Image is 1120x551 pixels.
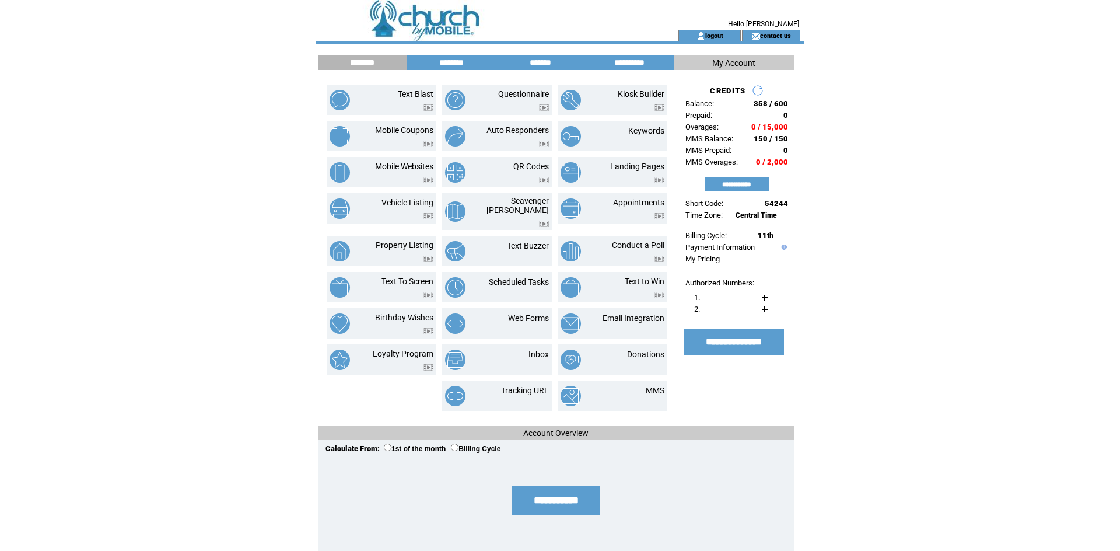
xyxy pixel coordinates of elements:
[498,89,549,99] a: Questionnaire
[561,313,581,334] img: email-integration.png
[373,349,433,358] a: Loyalty Program
[445,201,466,222] img: scavenger-hunt.png
[381,277,433,286] a: Text To Screen
[627,350,664,359] a: Donations
[783,146,788,155] span: 0
[501,386,549,395] a: Tracking URL
[756,158,788,166] span: 0 / 2,000
[445,90,466,110] img: questionnaire.png
[685,99,714,108] span: Balance:
[751,32,760,41] img: contact_us_icon.gif
[330,90,350,110] img: text-blast.png
[330,313,350,334] img: birthday-wishes.png
[610,162,664,171] a: Landing Pages
[561,126,581,147] img: keywords.png
[330,162,350,183] img: mobile-websites.png
[654,177,664,183] img: video.png
[696,32,705,41] img: account_icon.gif
[685,146,731,155] span: MMS Prepaid:
[628,126,664,135] a: Keywords
[423,213,433,219] img: video.png
[375,162,433,171] a: Mobile Websites
[561,241,581,261] img: conduct-a-poll.png
[625,277,664,286] a: Text to Win
[561,386,581,406] img: mms.png
[685,211,723,219] span: Time Zone:
[561,90,581,110] img: kiosk-builder.png
[751,123,788,131] span: 0 / 15,000
[705,32,723,39] a: logout
[423,364,433,371] img: video.png
[445,162,466,183] img: qr-codes.png
[783,111,788,120] span: 0
[539,177,549,183] img: video.png
[381,198,433,207] a: Vehicle Listing
[445,386,466,406] img: tracking-url.png
[654,292,664,298] img: video.png
[685,158,738,166] span: MMS Overages:
[561,162,581,183] img: landing-pages.png
[375,125,433,135] a: Mobile Coupons
[423,256,433,262] img: video.png
[375,313,433,322] a: Birthday Wishes
[685,123,719,131] span: Overages:
[445,241,466,261] img: text-buzzer.png
[325,444,380,453] span: Calculate From:
[487,196,549,215] a: Scavenger [PERSON_NAME]
[445,313,466,334] img: web-forms.png
[710,86,745,95] span: CREDITS
[603,313,664,323] a: Email Integration
[728,20,799,28] span: Hello [PERSON_NAME]
[685,231,727,240] span: Billing Cycle:
[539,141,549,147] img: video.png
[330,241,350,261] img: property-listing.png
[330,350,350,370] img: loyalty-program.png
[613,198,664,207] a: Appointments
[561,277,581,298] img: text-to-win.png
[330,126,350,147] img: mobile-coupons.png
[423,141,433,147] img: video.png
[685,243,755,252] a: Payment Information
[376,240,433,250] a: Property Listing
[694,305,700,313] span: 2.
[423,292,433,298] img: video.png
[654,213,664,219] img: video.png
[765,199,788,208] span: 54244
[384,444,391,451] input: 1st of the month
[513,162,549,171] a: QR Codes
[685,134,733,143] span: MMS Balance:
[760,32,791,39] a: contact us
[445,126,466,147] img: auto-responders.png
[508,313,549,323] a: Web Forms
[685,278,754,287] span: Authorized Numbers:
[618,89,664,99] a: Kiosk Builder
[489,277,549,287] a: Scheduled Tasks
[539,104,549,111] img: video.png
[654,256,664,262] img: video.png
[398,89,433,99] a: Text Blast
[507,241,549,250] a: Text Buzzer
[423,177,433,183] img: video.png
[423,328,433,334] img: video.png
[654,104,664,111] img: video.png
[694,293,700,302] span: 1.
[685,254,720,263] a: My Pricing
[685,199,723,208] span: Short Code:
[561,198,581,219] img: appointments.png
[451,445,501,453] label: Billing Cycle
[685,111,712,120] span: Prepaid:
[754,99,788,108] span: 358 / 600
[646,386,664,395] a: MMS
[539,221,549,227] img: video.png
[758,231,773,240] span: 11th
[712,58,755,68] span: My Account
[451,444,459,451] input: Billing Cycle
[528,350,549,359] a: Inbox
[487,125,549,135] a: Auto Responders
[330,198,350,219] img: vehicle-listing.png
[523,428,589,438] span: Account Overview
[561,350,581,370] img: donations.png
[423,104,433,111] img: video.png
[754,134,788,143] span: 150 / 150
[445,350,466,370] img: inbox.png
